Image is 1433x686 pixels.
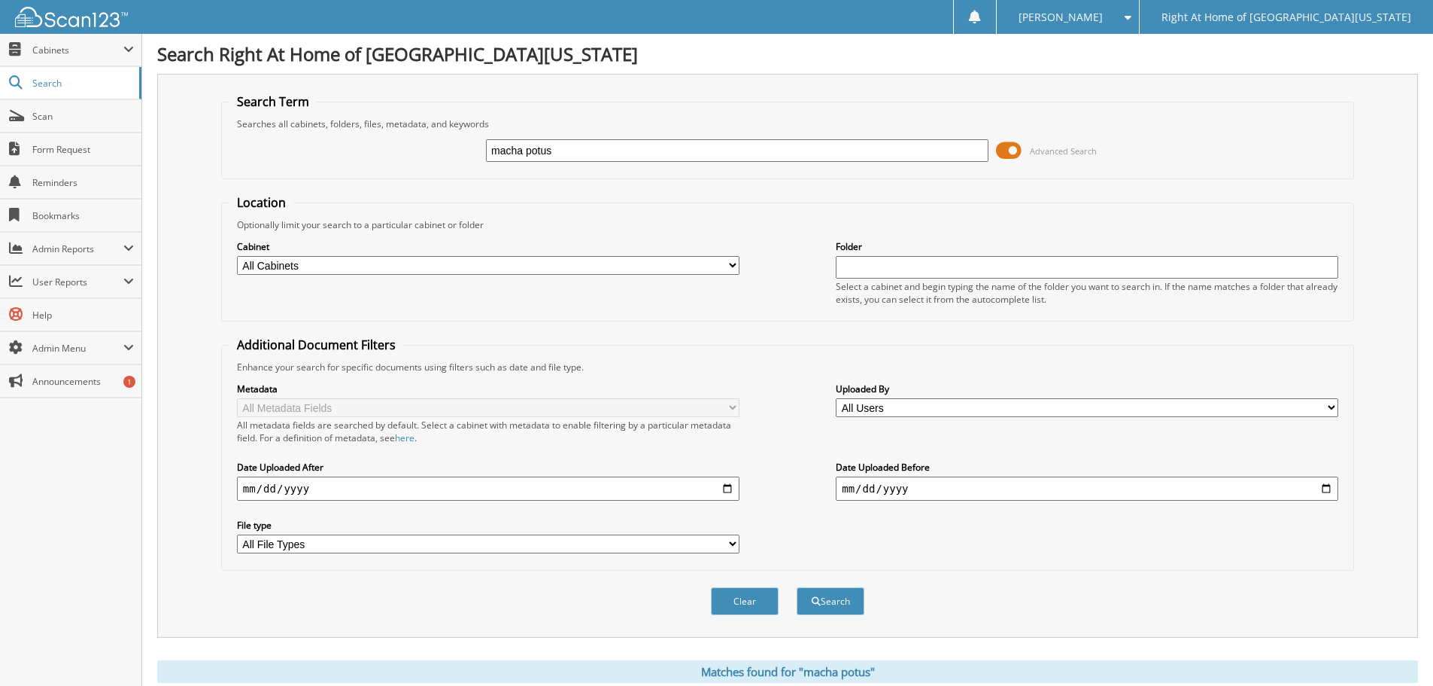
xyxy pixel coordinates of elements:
[15,7,128,27] img: scan123-logo-white.svg
[836,461,1338,474] label: Date Uploaded Before
[229,361,1346,373] div: Enhance your search for specific documents using filters such as date and file type.
[123,376,135,388] div: 1
[32,77,132,90] span: Search
[32,276,123,288] span: User Reports
[32,342,123,355] span: Admin Menu
[229,194,293,211] legend: Location
[836,383,1338,395] label: Uploaded By
[237,240,739,253] label: Cabinet
[32,143,134,156] span: Form Request
[836,477,1338,501] input: end
[237,477,739,501] input: start
[32,44,123,56] span: Cabinets
[32,242,123,255] span: Admin Reports
[237,383,739,395] label: Metadata
[1019,13,1103,22] span: [PERSON_NAME]
[237,519,739,532] label: File type
[797,587,864,615] button: Search
[229,337,403,353] legend: Additional Document Filters
[836,280,1338,306] div: Select a cabinet and begin typing the name of the folder you want to search in. If the name match...
[229,117,1346,130] div: Searches all cabinets, folders, files, metadata, and keywords
[1161,13,1411,22] span: Right At Home of [GEOGRAPHIC_DATA][US_STATE]
[32,209,134,222] span: Bookmarks
[237,419,739,444] div: All metadata fields are searched by default. Select a cabinet with metadata to enable filtering b...
[32,309,134,322] span: Help
[229,218,1346,231] div: Optionally limit your search to a particular cabinet or folder
[711,587,779,615] button: Clear
[1030,145,1097,157] span: Advanced Search
[32,176,134,189] span: Reminders
[237,461,739,474] label: Date Uploaded After
[836,240,1338,253] label: Folder
[395,431,414,444] a: here
[229,93,317,110] legend: Search Term
[157,660,1418,683] div: Matches found for "macha potus"
[157,41,1418,66] h1: Search Right At Home of [GEOGRAPHIC_DATA][US_STATE]
[32,110,134,123] span: Scan
[32,375,134,388] span: Announcements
